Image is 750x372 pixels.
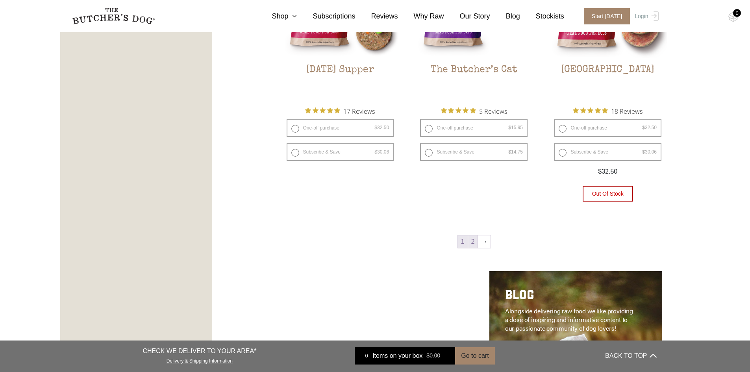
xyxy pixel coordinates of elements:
[355,347,455,365] a: 0 Items on your box $0.00
[426,353,440,359] bdi: 0.00
[287,143,394,161] label: Subscribe & Save
[441,105,507,117] button: Rated 5 out of 5 stars from 5 reviews. Jump to reviews.
[583,186,633,202] button: Out of stock
[420,119,528,137] label: One-off purchase
[505,287,635,307] h2: BLOG
[167,356,233,364] a: Delivery & Shipping Information
[728,12,738,22] img: TBD_Cart-Empty.png
[573,105,643,117] button: Rated 4.9 out of 5 stars from 18 reviews. Jump to reviews.
[343,105,375,117] span: 17 Reviews
[458,235,468,248] span: Page 1
[642,149,645,155] span: $
[143,346,256,356] p: CHECK WE DELIVER TO YOUR AREA*
[374,125,377,130] span: $
[444,11,490,22] a: Our Story
[598,168,617,175] span: 32.50
[374,125,389,130] bdi: 32.50
[287,119,394,137] label: One-off purchase
[468,235,478,248] a: Page 2
[414,64,533,101] h2: The Butcher’s Cat
[548,64,667,101] h2: [GEOGRAPHIC_DATA]
[611,105,643,117] span: 18 Reviews
[505,307,635,333] p: Alongside delivering raw food we like providing a dose of inspiring and informative content to ou...
[256,11,297,22] a: Shop
[554,143,661,161] label: Subscribe & Save
[455,347,494,365] button: Go to cart
[508,149,511,155] span: $
[584,8,630,24] span: Start [DATE]
[508,149,523,155] bdi: 14.75
[302,307,432,341] p: Adored Beast Apothecary is a line of all-natural pet products designed to support your dog’s heal...
[554,119,661,137] label: One-off purchase
[297,11,355,22] a: Subscriptions
[642,125,657,130] bdi: 32.50
[398,11,444,22] a: Why Raw
[642,149,657,155] bdi: 30.06
[508,125,523,130] bdi: 15.95
[733,9,741,17] div: 0
[356,11,398,22] a: Reviews
[478,235,491,248] a: →
[374,149,377,155] span: $
[508,125,511,130] span: $
[374,149,389,155] bdi: 30.06
[361,352,372,360] div: 0
[426,353,430,359] span: $
[420,143,528,161] label: Subscribe & Save
[633,8,658,24] a: Login
[642,125,645,130] span: $
[302,287,432,307] h2: APOTHECARY
[479,105,507,117] span: 5 Reviews
[598,168,602,175] span: $
[520,11,564,22] a: Stockists
[490,11,520,22] a: Blog
[605,346,656,365] button: BACK TO TOP
[372,351,422,361] span: Items on your box
[305,105,375,117] button: Rated 4.9 out of 5 stars from 17 reviews. Jump to reviews.
[576,8,633,24] a: Start [DATE]
[281,64,400,101] h2: [DATE] Supper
